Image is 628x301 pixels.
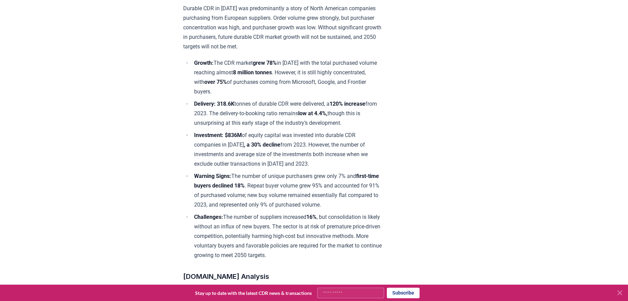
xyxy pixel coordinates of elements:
[192,212,383,260] li: The number of suppliers increased , but consolidation is likely without an influx of new buyers. ...
[194,101,234,107] strong: Delivery: 318.6K
[192,99,383,128] li: tonnes of durable CDR were delivered, a from 2023​. The delivery-to-booking ratio remains though ...
[233,69,272,76] strong: 8 million tonnes
[192,58,383,96] li: The CDR market in [DATE] with the total purchased volume reaching almost . However, it is still h...
[253,60,277,66] strong: grew 78%
[298,110,327,117] strong: low at 4.4%,
[194,132,242,138] strong: Investment: $836M
[183,4,383,51] p: Durable CDR in [DATE] was predominantly a story of North American companies purchasing from Europ...
[204,79,227,85] strong: over 75%
[330,101,365,107] strong: 120% increase
[183,271,383,282] h3: [DOMAIN_NAME] Analysis
[194,173,231,179] strong: Warning Signs:
[194,60,214,66] strong: Growth:
[192,131,383,169] li: of equity capital was invested into durable CDR companies in [DATE] from 2023​. However, the numb...
[194,214,223,220] strong: Challenges:
[244,141,280,148] strong: , a 30% decline
[306,214,317,220] strong: 16%
[194,173,379,189] strong: first-time buyers declined 18%
[192,171,383,210] li: The number of unique purchasers grew only 7% and . Repeat buyer volume grew 95% and accounted for...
